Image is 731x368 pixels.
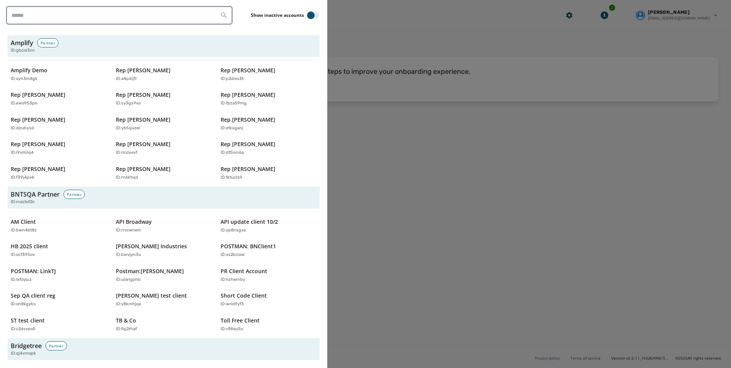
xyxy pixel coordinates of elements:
p: Rep [PERSON_NAME] [11,91,65,99]
p: Rep [PERSON_NAME] [221,140,275,148]
button: Rep [PERSON_NAME]ID:a4pdijfr [113,64,215,85]
p: ID: xs2bciow [221,252,245,258]
button: Rep [PERSON_NAME]ID:rn6ktvjd [113,162,215,184]
span: ID: qj4vmopk [11,350,36,357]
p: ID: rrvcwnem [116,227,141,234]
button: AmplifyPartnerID:gbcoi3zn [8,35,320,57]
p: ID: dt5isn6p [221,150,244,156]
p: ID: c2dsvpo5 [11,326,36,332]
p: ID: oyn3m8gk [11,76,37,82]
p: POSTMAN: BNClient1 [221,243,276,250]
button: Amplify DemoID:oyn3m8gk [8,64,110,85]
button: Rep [PERSON_NAME]ID:i9vmilq4 [8,137,110,159]
p: Rep [PERSON_NAME] [11,116,65,124]
p: PR Client Account [221,267,267,275]
p: ID: a4pdijfr [116,76,137,82]
p: ID: rn6ktvjd [116,174,138,181]
p: Rep [PERSON_NAME] [11,140,65,148]
button: Rep [PERSON_NAME]ID:dt5isn6p [218,137,320,159]
p: Rep [PERSON_NAME] [116,165,171,173]
p: ID: ewo953pe [11,100,37,107]
h3: Bridgetree [11,341,42,350]
div: Partner [63,190,85,199]
button: [PERSON_NAME] test clientID:v8kmhjqe [113,289,215,311]
p: ID: yp8nsgxa [221,227,246,234]
button: BNTSQA PartnerPartnerID:mastof2n [8,187,320,208]
p: ST test client [11,317,45,324]
p: ID: fqj2rhaf [116,326,137,332]
button: Postman:[PERSON_NAME]ID:ulangphb [113,264,215,286]
button: Rep [PERSON_NAME]ID:ewo953pe [8,88,110,110]
p: API Broadway [116,218,152,226]
p: ID: on8kgybs [11,301,36,308]
button: POSTMAN: LinkTJID:lxfoyjuz [8,264,110,286]
p: ID: hzhernby [221,277,245,283]
p: ID: fpza59mg [221,100,247,107]
p: ID: v8kmhjqe [116,301,141,308]
p: ID: djrubysd [11,125,34,132]
button: HB 2025 clientID:ocf395ov [8,239,110,261]
p: TB & Co [116,317,136,324]
button: Toll Free ClientID:vfi8au5y [218,314,320,335]
button: TB & CoID:fqj2rhaf [113,314,215,335]
p: [PERSON_NAME] Industries [116,243,187,250]
p: Rep [PERSON_NAME] [221,116,275,124]
p: Rep [PERSON_NAME] [11,165,65,173]
button: ST test clientID:c2dsvpo5 [8,314,110,335]
span: ID: gbcoi3zn [11,47,35,54]
button: BridgetreePartnerID:qj4vmopk [8,338,320,360]
button: API update client 10/2ID:yp8nsgxa [218,215,320,237]
button: Rep [PERSON_NAME]ID:f39j4pxb [8,162,110,184]
p: ID: bwvjyn3u [116,252,141,258]
p: ID: etkxganj [221,125,243,132]
p: ID: i9vmilq4 [11,150,34,156]
p: Rep [PERSON_NAME] [116,67,171,74]
button: Rep [PERSON_NAME]ID:fpza59mg [218,88,320,110]
button: Rep [PERSON_NAME]ID:tktucls9 [218,162,320,184]
h3: BNTSQA Partner [11,190,60,199]
div: Partner [45,341,67,350]
p: Amplify Demo [11,67,47,74]
button: Rep [PERSON_NAME]ID:p2diov3t [218,64,320,85]
button: Rep [PERSON_NAME]ID:ricdyevf [113,137,215,159]
button: Rep [PERSON_NAME]ID:y65quzer [113,113,215,135]
p: Rep [PERSON_NAME] [116,91,171,99]
p: Short Code Client [221,292,267,300]
p: Rep [PERSON_NAME] [116,140,171,148]
p: ID: lxfoyjuz [11,277,32,283]
p: Rep [PERSON_NAME] [221,67,275,74]
p: POSTMAN: LinkTJ [11,267,56,275]
p: Rep [PERSON_NAME] [116,116,171,124]
p: API update client 10/2 [221,218,278,226]
p: ID: ocf395ov [11,252,35,258]
p: Postman:[PERSON_NAME] [116,267,184,275]
button: Rep [PERSON_NAME]ID:etkxganj [218,113,320,135]
p: Sep QA client reg [11,292,55,300]
p: ID: f39j4pxb [11,174,34,181]
p: ID: sy3gs9xo [116,100,141,107]
button: AM ClientID:bwn4bt8z [8,215,110,237]
p: Rep [PERSON_NAME] [221,91,275,99]
label: Show inactive accounts [251,12,304,18]
span: ID: mastof2n [11,199,35,205]
p: ID: wrid9yf3 [221,301,244,308]
button: PR Client AccountID:hzhernby [218,264,320,286]
button: Sep QA client regID:on8kgybs [8,289,110,311]
p: ID: tktucls9 [221,174,242,181]
p: ID: vfi8au5y [221,326,243,332]
p: ID: ricdyevf [116,150,137,156]
p: [PERSON_NAME] test client [116,292,187,300]
button: Short Code ClientID:wrid9yf3 [218,289,320,311]
p: HB 2025 client [11,243,48,250]
button: POSTMAN: BNClient1ID:xs2bciow [218,239,320,261]
p: ID: y65quzer [116,125,140,132]
button: Rep [PERSON_NAME]ID:djrubysd [8,113,110,135]
p: ID: ulangphb [116,277,141,283]
p: Toll Free Client [221,317,260,324]
button: [PERSON_NAME] IndustriesID:bwvjyn3u [113,239,215,261]
button: API BroadwayID:rrvcwnem [113,215,215,237]
p: ID: p2diov3t [221,76,244,82]
button: Rep [PERSON_NAME]ID:sy3gs9xo [113,88,215,110]
p: ID: bwn4bt8z [11,227,37,234]
h3: Amplify [11,38,33,47]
